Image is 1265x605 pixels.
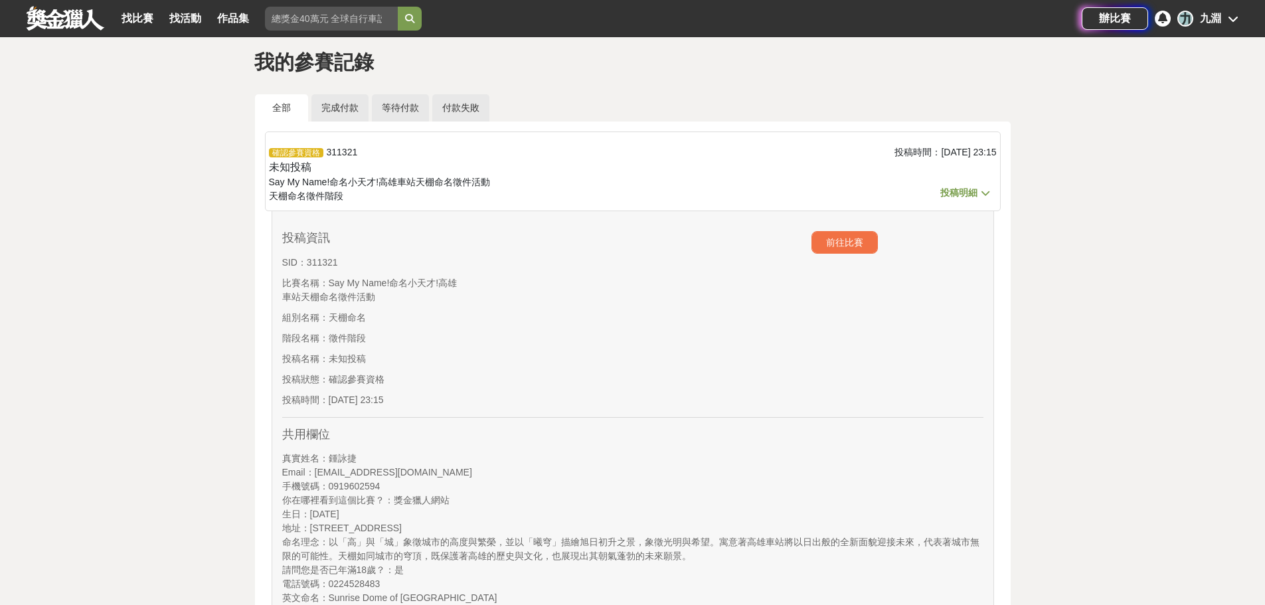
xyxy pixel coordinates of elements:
[329,481,380,491] span: 0919602594
[269,177,491,187] span: Say My Name!命名小天才!高雄車站天棚命名徵件活動
[282,374,329,385] span: 投稿狀態：
[282,312,329,323] span: 組別名稱：
[254,50,1011,74] h1: 我的參賽記錄
[282,578,329,589] span: 電話號碼 ：
[282,481,329,491] span: 手機號碼 ：
[329,374,384,385] span: 確認參賽資格
[282,278,329,288] span: 比賽名稱：
[432,94,489,122] a: 付款失敗
[311,94,369,122] a: 完成付款
[310,523,402,533] span: [STREET_ADDRESS]
[282,564,395,575] span: 請問您是否已年滿18歲？ ：
[269,191,306,201] span: 天棚命名
[329,333,366,343] span: 徵件階段
[306,191,343,201] span: 徵件階段
[282,257,307,268] span: SID：
[329,312,366,323] span: 天棚命名
[282,523,310,533] span: 地址 ：
[329,353,366,364] span: 未知投稿
[1200,11,1221,27] div: 九淵
[329,592,497,603] span: Sunrise Dome of [GEOGRAPHIC_DATA]
[282,509,310,519] span: 生日 ：
[329,453,357,464] span: 鍾詠捷
[310,509,339,519] span: [DATE]
[282,592,329,603] span: 英文命名 ：
[282,428,983,442] h3: 共用欄位
[282,537,979,561] span: 以「高」與「城」象徵城市的高度與繁榮，並以「曦穹」描繪旭日初升之景，象徵光明與希望。寓意著高雄車站將以日出般的全新面貌迎接未來，代表著城市無限的可能性。天棚如同城市的穹頂，既保護著高雄的歷史與文...
[164,9,207,28] a: 找活動
[315,467,472,477] span: [EMAIL_ADDRESS][DOMAIN_NAME]
[269,148,323,157] span: 確認參賽資格
[394,495,450,505] span: 獎金獵人網站
[255,94,308,122] a: 全部
[282,537,329,547] span: 命名理念 ：
[894,147,996,157] span: 投稿時間： [DATE] 23:15
[307,257,338,268] span: 311321
[282,353,329,364] span: 投稿名稱：
[1177,11,1193,27] div: 九
[116,9,159,28] a: 找比賽
[269,161,311,173] span: 未知投稿
[212,9,254,28] a: 作品集
[327,147,358,157] span: 311321
[282,467,315,477] span: Email ：
[265,7,398,31] input: 總獎金40萬元 全球自行車設計比賽
[329,394,384,405] span: [DATE] 23:15
[282,495,394,505] span: 你在哪裡看到這個比賽？ ：
[282,394,329,405] span: 投稿時間：
[1082,7,1148,30] a: 辦比賽
[811,231,878,254] button: 前往比賽
[282,453,329,464] span: 真實姓名 ：
[282,231,458,246] h3: 投稿資訊
[372,94,429,122] a: 等待付款
[394,564,404,575] span: 是
[282,333,329,343] span: 階段名稱：
[940,187,977,198] span: 投稿明細
[282,278,458,302] span: Say My Name!命名小天才!高雄車站天棚命名徵件活動
[329,578,380,589] span: 0224528483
